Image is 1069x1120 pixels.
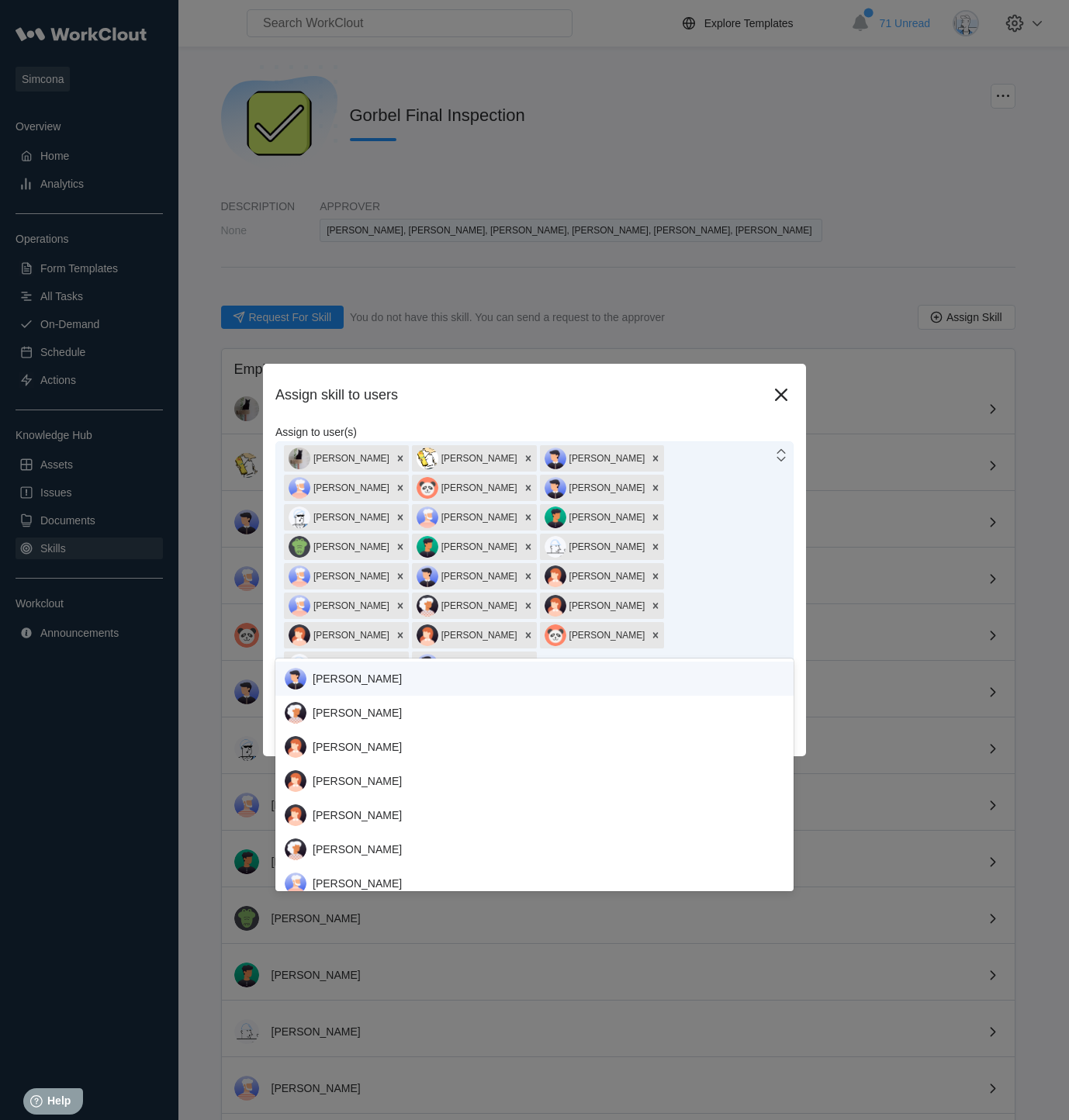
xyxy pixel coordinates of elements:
[289,448,310,469] img: stormageddon_tree.jpg
[289,624,310,646] img: user-2.png
[285,770,784,792] div: [PERSON_NAME]
[545,595,566,617] img: user-2.png
[285,838,306,860] img: user-4.png
[289,536,389,558] div: [PERSON_NAME]
[417,477,517,499] div: [PERSON_NAME]
[285,668,784,690] div: [PERSON_NAME]
[285,668,306,690] img: user-5.png
[289,595,389,617] div: [PERSON_NAME]
[289,565,389,587] div: [PERSON_NAME]
[285,702,784,724] div: [PERSON_NAME]
[417,595,517,617] div: [PERSON_NAME]
[417,624,438,646] img: user-2.png
[289,595,310,617] img: user-3.png
[285,770,306,792] img: user-2.png
[545,448,645,469] div: [PERSON_NAME]
[417,654,438,676] img: user-5.png
[545,448,566,469] img: user-5.png
[417,448,438,469] img: download.jpg
[289,506,310,528] img: clout-01.png
[417,654,517,676] div: [PERSON_NAME]
[545,506,566,528] img: user.png
[289,536,310,558] img: gator.png
[545,536,645,558] div: [PERSON_NAME]
[289,624,389,646] div: [PERSON_NAME]
[285,838,784,860] div: [PERSON_NAME]
[417,595,438,617] img: user-4.png
[289,506,389,528] div: [PERSON_NAME]
[285,804,306,826] img: user-2.png
[545,536,566,558] img: clout-09.png
[289,448,389,469] div: [PERSON_NAME]
[285,702,306,724] img: user-4.png
[545,624,566,646] img: panda.png
[285,736,306,758] img: user-2.png
[289,477,310,499] img: user-3.png
[289,477,389,499] div: [PERSON_NAME]
[417,448,517,469] div: [PERSON_NAME]
[289,565,310,587] img: user-3.png
[285,804,784,826] div: [PERSON_NAME]
[417,536,438,558] img: user.png
[545,565,566,587] img: user-2.png
[545,477,566,499] img: user-5.png
[275,387,769,403] div: Assign skill to users
[417,624,517,646] div: [PERSON_NAME]
[285,736,784,758] div: [PERSON_NAME]
[417,536,517,558] div: [PERSON_NAME]
[417,565,438,587] img: user-5.png
[545,477,645,499] div: [PERSON_NAME]
[545,624,645,646] div: [PERSON_NAME]
[545,595,645,617] div: [PERSON_NAME]
[417,506,517,528] div: [PERSON_NAME]
[289,654,389,676] div: [PERSON_NAME]
[285,873,306,894] img: user-3.png
[289,654,310,676] img: clout-01.png
[417,565,517,587] div: [PERSON_NAME]
[417,477,438,499] img: panda.png
[275,426,794,441] label: Assign to user(s)
[285,873,784,894] div: [PERSON_NAME]
[545,506,645,528] div: [PERSON_NAME]
[417,506,438,528] img: user-3.png
[545,565,645,587] div: [PERSON_NAME]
